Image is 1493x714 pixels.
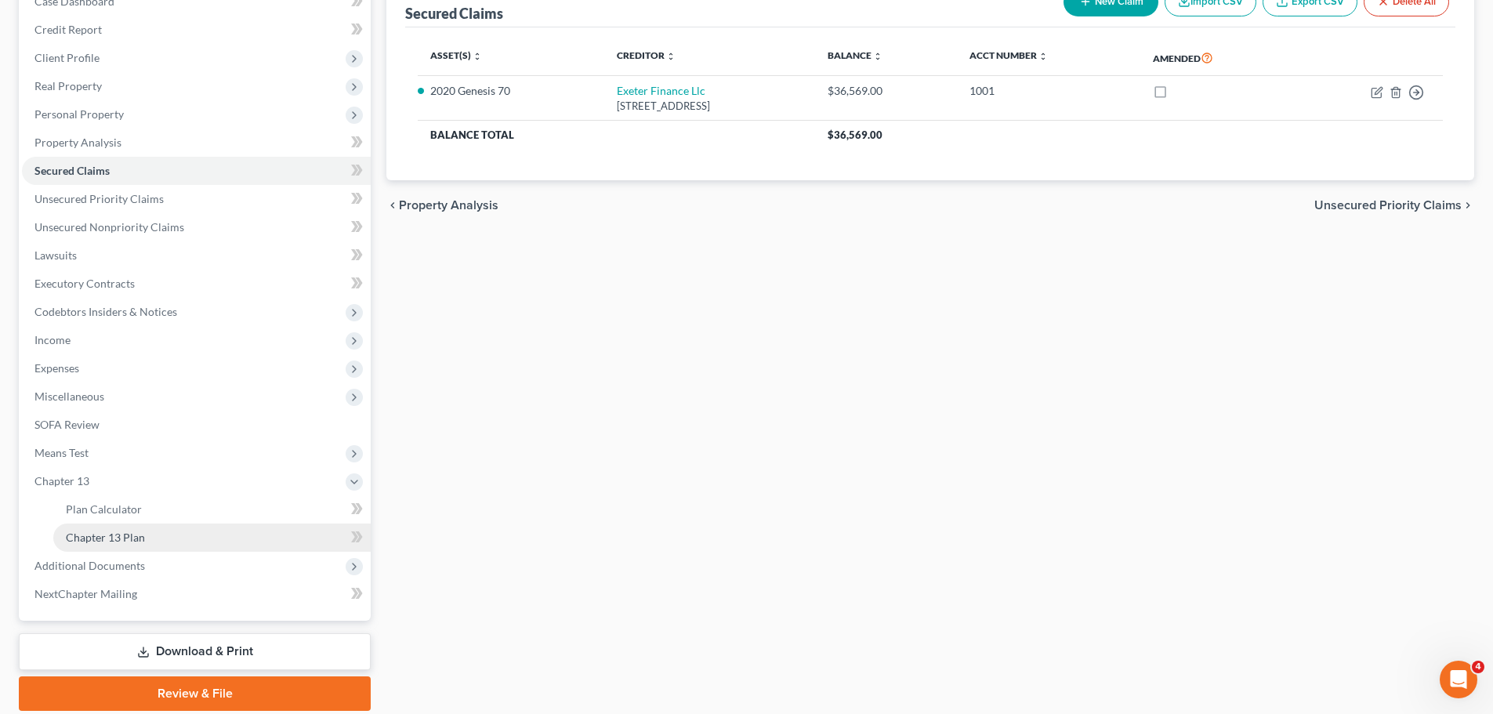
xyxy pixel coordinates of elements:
span: Plan Calculator [66,502,142,516]
i: unfold_more [1038,52,1048,61]
span: Property Analysis [399,199,498,212]
span: Miscellaneous [34,390,104,403]
span: Property Analysis [34,136,121,149]
span: $36,569.00 [828,129,882,141]
div: 1001 [969,83,1129,99]
a: Property Analysis [22,129,371,157]
a: Review & File [19,676,371,711]
span: Chapter 13 [34,474,89,487]
a: Secured Claims [22,157,371,185]
span: Lawsuits [34,248,77,262]
th: Amended [1140,40,1292,76]
a: NextChapter Mailing [22,580,371,608]
button: chevron_left Property Analysis [386,199,498,212]
span: Real Property [34,79,102,92]
button: Unsecured Priority Claims chevron_right [1314,199,1474,212]
a: Lawsuits [22,241,371,270]
span: Unsecured Priority Claims [1314,199,1462,212]
li: 2020 Genesis 70 [430,83,592,99]
a: Asset(s) unfold_more [430,49,482,61]
i: unfold_more [873,52,882,61]
span: Income [34,333,71,346]
a: Plan Calculator [53,495,371,524]
span: Additional Documents [34,559,145,572]
a: Creditor unfold_more [617,49,676,61]
span: Chapter 13 Plan [66,531,145,544]
span: Personal Property [34,107,124,121]
a: Unsecured Priority Claims [22,185,371,213]
div: $36,569.00 [828,83,944,99]
a: Balance unfold_more [828,49,882,61]
a: Exeter Finance Llc [617,84,705,97]
th: Balance Total [418,121,814,149]
span: NextChapter Mailing [34,587,137,600]
span: Unsecured Priority Claims [34,192,164,205]
i: unfold_more [473,52,482,61]
span: Credit Report [34,23,102,36]
i: chevron_right [1462,199,1474,212]
span: Executory Contracts [34,277,135,290]
span: Expenses [34,361,79,375]
span: Unsecured Nonpriority Claims [34,220,184,234]
i: unfold_more [666,52,676,61]
span: Client Profile [34,51,100,64]
span: Means Test [34,446,89,459]
a: Acct Number unfold_more [969,49,1048,61]
a: Executory Contracts [22,270,371,298]
div: Secured Claims [405,4,503,23]
span: 4 [1472,661,1484,673]
a: Chapter 13 Plan [53,524,371,552]
a: Credit Report [22,16,371,44]
a: SOFA Review [22,411,371,439]
span: SOFA Review [34,418,100,431]
span: Codebtors Insiders & Notices [34,305,177,318]
i: chevron_left [386,199,399,212]
a: Unsecured Nonpriority Claims [22,213,371,241]
div: [STREET_ADDRESS] [617,99,802,114]
iframe: Intercom live chat [1440,661,1477,698]
span: Secured Claims [34,164,110,177]
a: Download & Print [19,633,371,670]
